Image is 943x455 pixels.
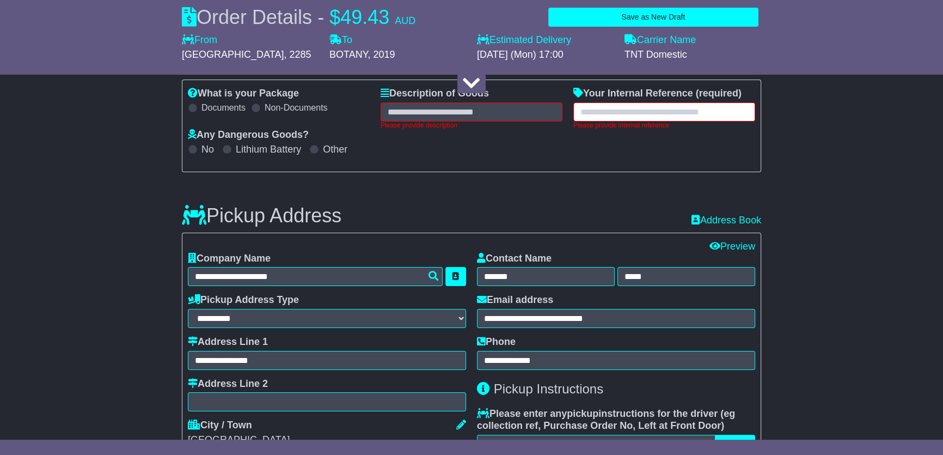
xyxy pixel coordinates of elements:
[188,129,309,141] label: Any Dangerous Goods?
[573,122,755,129] div: Please provide internal reference
[188,378,268,390] label: Address Line 2
[477,34,614,46] label: Estimated Delivery
[477,408,735,431] span: eg collection ref, Purchase Order No, Left at Front Door
[188,253,271,265] label: Company Name
[188,88,299,100] label: What is your Package
[329,6,340,28] span: $
[340,6,389,28] span: 49.43
[691,215,761,227] a: Address Book
[188,420,252,432] label: City / Town
[477,253,552,265] label: Contact Name
[709,241,755,252] a: Preview
[477,336,516,348] label: Phone
[236,144,301,156] label: Lithium Battery
[381,88,489,100] label: Description of Goods
[265,102,328,113] label: Non-Documents
[573,88,742,100] label: Your Internal Reference (required)
[477,408,755,432] label: Please enter any instructions for the driver ( )
[548,8,758,27] button: Save as New Draft
[715,435,755,454] button: Popular
[188,434,466,446] div: [GEOGRAPHIC_DATA]
[188,336,268,348] label: Address Line 1
[182,205,341,227] h3: Pickup Address
[368,49,395,60] span: , 2019
[188,294,299,306] label: Pickup Address Type
[477,49,614,61] div: [DATE] (Mon) 17:00
[567,408,598,419] span: pickup
[381,122,562,129] div: Please provide description
[182,34,217,46] label: From
[624,34,696,46] label: Carrier Name
[624,49,761,61] div: TNT Domestic
[323,144,347,156] label: Other
[182,5,415,29] div: Order Details -
[494,381,603,396] span: Pickup Instructions
[182,49,284,60] span: [GEOGRAPHIC_DATA]
[201,102,246,113] label: Documents
[395,15,415,26] span: AUD
[329,49,368,60] span: BOTANY
[284,49,311,60] span: , 2285
[329,34,352,46] label: To
[477,294,553,306] label: Email address
[201,144,214,156] label: No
